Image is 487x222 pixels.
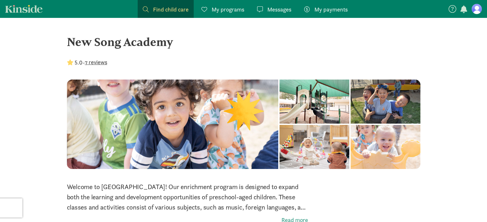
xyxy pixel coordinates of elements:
div: - [67,58,107,67]
span: My programs [212,5,244,14]
strong: 5.0 [75,59,83,66]
span: My payments [314,5,348,14]
div: New Song Academy [67,33,420,50]
p: Welcome to [GEOGRAPHIC_DATA]! Our enrichment program is designed to expand both the learning and ... [67,182,308,212]
span: Messages [267,5,291,14]
a: Kinside [5,5,43,13]
span: Find child care [153,5,189,14]
button: 7 reviews [85,58,107,66]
